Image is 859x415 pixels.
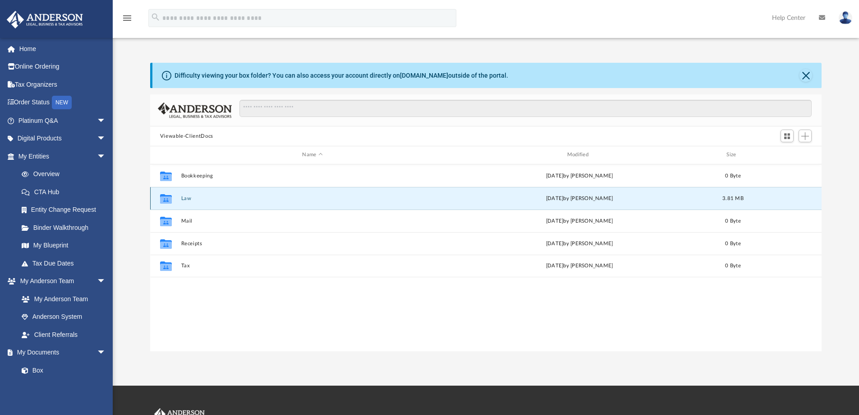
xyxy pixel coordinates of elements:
[13,201,119,219] a: Entity Change Request
[722,196,744,201] span: 3.81 MB
[448,194,711,202] div: [DATE] by [PERSON_NAME]
[97,272,115,291] span: arrow_drop_down
[781,130,794,142] button: Switch to Grid View
[6,93,119,112] a: Order StatusNEW
[13,254,119,272] a: Tax Due Dates
[13,237,115,255] a: My Blueprint
[4,11,86,28] img: Anderson Advisors Platinum Portal
[175,71,508,80] div: Difficulty viewing your box folder? You can also access your account directly on outside of the p...
[13,361,110,379] a: Box
[6,344,115,362] a: My Documentsarrow_drop_down
[839,11,852,24] img: User Pic
[6,130,119,148] a: Digital Productsarrow_drop_down
[181,263,444,269] button: Tax
[13,165,119,183] a: Overview
[6,40,119,58] a: Home
[154,151,177,159] div: id
[725,241,741,246] span: 0 Byte
[6,75,119,93] a: Tax Organizers
[448,151,711,159] div: Modified
[181,241,444,247] button: Receipts
[725,263,741,268] span: 0 Byte
[181,196,444,201] button: Law
[6,272,115,290] a: My Anderson Teamarrow_drop_down
[97,112,115,130] span: arrow_drop_down
[13,326,115,344] a: Client Referrals
[122,13,133,23] i: menu
[180,151,444,159] div: Name
[725,218,741,223] span: 0 Byte
[755,151,818,159] div: id
[400,72,448,79] a: [DOMAIN_NAME]
[13,379,115,397] a: Meeting Minutes
[6,112,119,130] a: Platinum Q&Aarrow_drop_down
[448,217,711,225] div: [DATE] by [PERSON_NAME]
[6,147,119,165] a: My Entitiesarrow_drop_down
[150,164,822,351] div: grid
[97,130,115,148] span: arrow_drop_down
[13,308,115,326] a: Anderson System
[448,239,711,247] div: [DATE] by [PERSON_NAME]
[97,344,115,362] span: arrow_drop_down
[799,130,812,142] button: Add
[799,69,812,82] button: Close
[725,173,741,178] span: 0 Byte
[239,100,812,117] input: Search files and folders
[122,17,133,23] a: menu
[715,151,751,159] div: Size
[52,96,72,109] div: NEW
[151,12,161,22] i: search
[448,172,711,180] div: [DATE] by [PERSON_NAME]
[181,218,444,224] button: Mail
[13,183,119,201] a: CTA Hub
[97,147,115,166] span: arrow_drop_down
[13,219,119,237] a: Binder Walkthrough
[448,262,711,270] div: [DATE] by [PERSON_NAME]
[181,173,444,179] button: Bookkeeping
[6,58,119,76] a: Online Ordering
[160,132,213,140] button: Viewable-ClientDocs
[13,290,110,308] a: My Anderson Team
